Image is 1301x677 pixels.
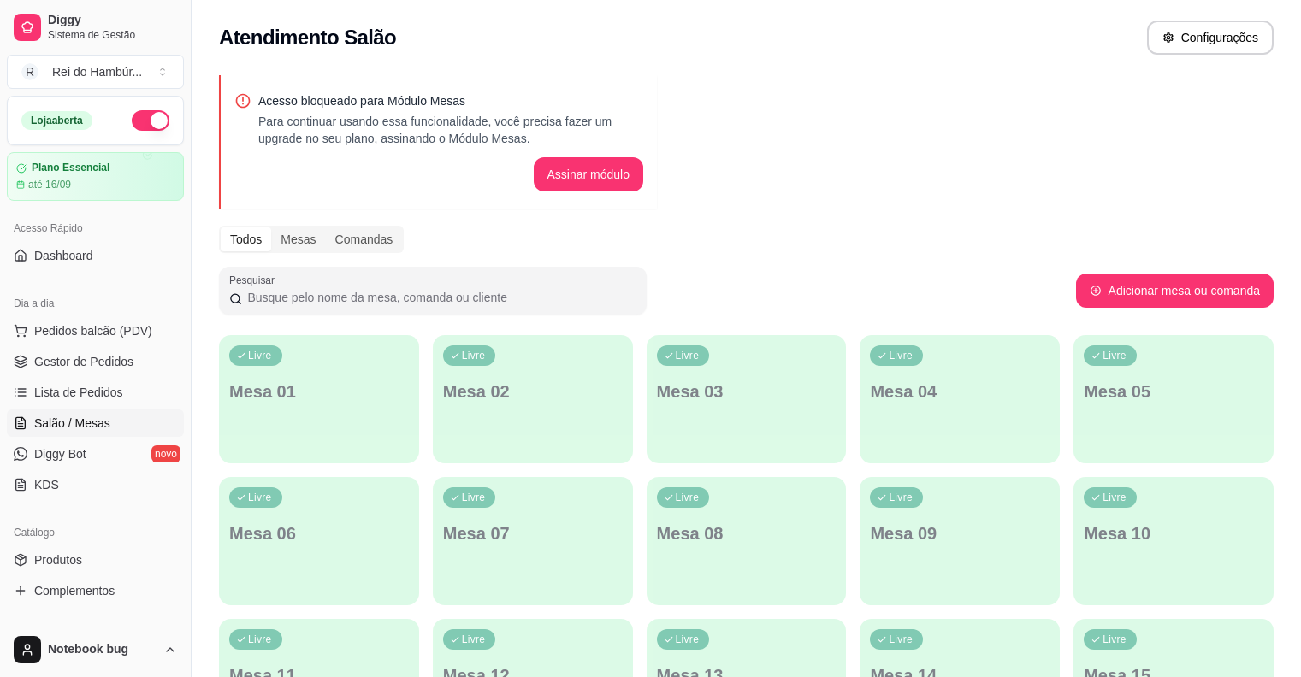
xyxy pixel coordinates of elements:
button: Adicionar mesa ou comanda [1076,274,1274,308]
p: Livre [248,491,272,504]
p: Acesso bloqueado para Módulo Mesas [258,92,643,109]
span: KDS [34,476,59,493]
div: Mesas [271,227,325,251]
button: LivreMesa 04 [860,335,1060,463]
span: Diggy Bot [34,445,86,462]
span: Salão / Mesas [34,415,110,432]
button: Pedidos balcão (PDV) [7,317,184,344]
p: Mesa 10 [1084,521,1263,545]
p: Mesa 07 [443,521,623,545]
button: LivreMesa 01 [219,335,419,463]
a: Complementos [7,577,184,604]
article: até 16/09 [28,178,71,191]
p: Livre [248,349,272,362]
p: Livre [1103,349,1127,362]
button: LivreMesa 03 [647,335,847,463]
button: LivreMesa 08 [647,477,847,605]
button: LivreMesa 05 [1073,335,1274,463]
p: Mesa 02 [443,380,623,403]
a: Dashboard [7,242,184,269]
span: R [21,63,38,80]
button: LivreMesa 02 [433,335,633,463]
span: Complementos [34,582,115,599]
span: Diggy [48,13,177,28]
p: Mesa 06 [229,521,409,545]
p: Mesa 05 [1084,380,1263,403]
p: Livre [676,633,700,646]
p: Mesa 08 [657,521,837,545]
button: LivreMesa 09 [860,477,1060,605]
p: Livre [676,491,700,504]
div: Todos [221,227,271,251]
p: Mesa 09 [870,521,1050,545]
article: Plano Essencial [32,162,109,174]
span: Lista de Pedidos [34,384,123,401]
p: Livre [676,349,700,362]
button: LivreMesa 10 [1073,477,1274,605]
a: Lista de Pedidos [7,379,184,406]
span: Gestor de Pedidos [34,353,133,370]
button: LivreMesa 07 [433,477,633,605]
span: Notebook bug [48,642,157,657]
p: Livre [889,633,913,646]
a: Salão / Mesas [7,409,184,437]
p: Mesa 01 [229,380,409,403]
button: Select a team [7,55,184,89]
span: Dashboard [34,247,93,264]
p: Para continuar usando essa funcionalidade, você precisa fazer um upgrade no seu plano, assinando ... [258,113,643,147]
p: Livre [1103,491,1127,504]
div: Acesso Rápido [7,215,184,242]
p: Livre [462,633,486,646]
button: Notebook bug [7,629,184,670]
p: Livre [889,491,913,504]
div: Catálogo [7,519,184,546]
span: Pedidos balcão (PDV) [34,322,152,339]
a: KDS [7,471,184,498]
a: Produtos [7,546,184,574]
p: Mesa 04 [870,380,1050,403]
p: Livre [1103,633,1127,646]
button: Assinar módulo [534,157,644,191]
a: Diggy Botnovo [7,440,184,468]
button: LivreMesa 06 [219,477,419,605]
div: Rei do Hambúr ... [52,63,142,80]
input: Pesquisar [242,289,636,306]
a: Gestor de Pedidos [7,348,184,375]
p: Livre [248,633,272,646]
a: DiggySistema de Gestão [7,7,184,48]
p: Livre [889,349,913,362]
div: Dia a dia [7,290,184,317]
p: Mesa 03 [657,380,837,403]
span: Sistema de Gestão [48,28,177,42]
span: Produtos [34,551,82,568]
label: Pesquisar [229,273,281,287]
button: Configurações [1147,21,1274,55]
p: Livre [462,491,486,504]
div: Comandas [326,227,403,251]
a: Plano Essencialaté 16/09 [7,152,184,201]
button: Alterar Status [132,110,169,131]
div: Loja aberta [21,111,92,130]
p: Livre [462,349,486,362]
h2: Atendimento Salão [219,24,396,51]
